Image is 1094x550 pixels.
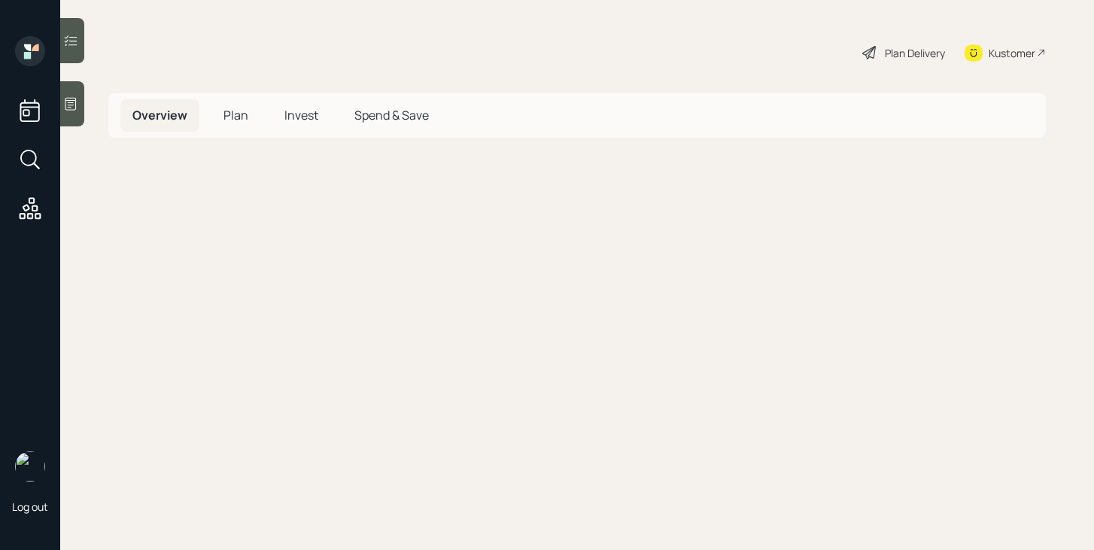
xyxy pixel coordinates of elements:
[989,45,1035,61] div: Kustomer
[132,107,187,123] span: Overview
[12,500,48,514] div: Log out
[15,451,45,482] img: michael-russo-headshot.png
[284,107,318,123] span: Invest
[885,45,945,61] div: Plan Delivery
[354,107,429,123] span: Spend & Save
[223,107,248,123] span: Plan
